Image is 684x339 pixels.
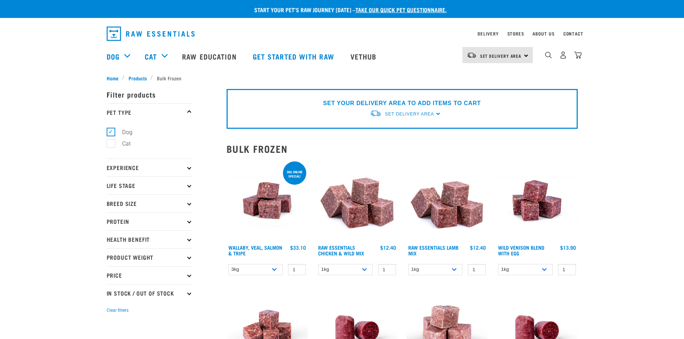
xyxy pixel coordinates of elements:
p: SET YOUR DELIVERY AREA TO ADD ITEMS TO CART [323,99,481,108]
p: Filter products [107,85,193,103]
a: Cat [145,51,157,62]
h2: Bulk Frozen [227,143,578,154]
a: Contact [563,32,583,35]
p: Breed Size [107,194,193,212]
a: About Us [532,32,554,35]
input: 1 [288,264,306,275]
nav: dropdown navigation [101,24,583,44]
img: user.png [559,51,567,59]
p: Price [107,266,193,284]
label: Dog [111,128,135,137]
a: Wallaby, Veal, Salmon & Tripe [228,246,282,254]
img: home-icon-1@2x.png [545,52,552,58]
img: van-moving.png [370,110,381,117]
div: $12.40 [380,245,396,250]
a: Vethub [343,42,386,71]
p: Protein [107,212,193,230]
div: $12.40 [470,245,486,250]
nav: breadcrumbs [107,74,578,82]
button: Clear filters [107,307,129,314]
div: 3kg online special! [283,166,306,182]
span: Products [129,74,147,82]
a: Dog [107,51,120,62]
p: Product Weight [107,248,193,266]
a: Stores [507,32,524,35]
a: Raw Essentials Lamb Mix [408,246,459,254]
a: Delivery [478,32,498,35]
span: Set Delivery Area [480,55,522,57]
img: van-moving.png [467,52,476,58]
p: Experience [107,159,193,176]
img: Pile Of Cubed Chicken Wild Meat Mix [316,160,398,241]
p: Pet Type [107,103,193,121]
a: Raw Essentials Chicken & Wild Mix [318,246,364,254]
a: Home [107,74,122,82]
span: Set Delivery Area [385,112,434,117]
a: Get started with Raw [246,42,343,71]
a: Raw Education [175,42,245,71]
div: $33.10 [290,245,306,250]
label: Cat [111,139,134,148]
img: Venison Egg 1616 [496,160,578,241]
input: 1 [558,264,576,275]
img: home-icon@2x.png [574,51,582,59]
p: Life Stage [107,176,193,194]
a: Products [125,74,150,82]
img: Raw Essentials Logo [107,27,195,41]
input: 1 [378,264,396,275]
img: ?1041 RE Lamb Mix 01 [406,160,488,241]
img: Wallaby Veal Salmon Tripe 1642 [227,160,308,241]
p: Health Benefit [107,230,193,248]
span: Home [107,74,118,82]
a: Wild Venison Blend with Egg [498,246,544,254]
input: 1 [468,264,486,275]
p: In Stock / Out Of Stock [107,284,193,302]
a: take our quick pet questionnaire. [355,8,447,11]
div: $13.90 [560,245,576,250]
